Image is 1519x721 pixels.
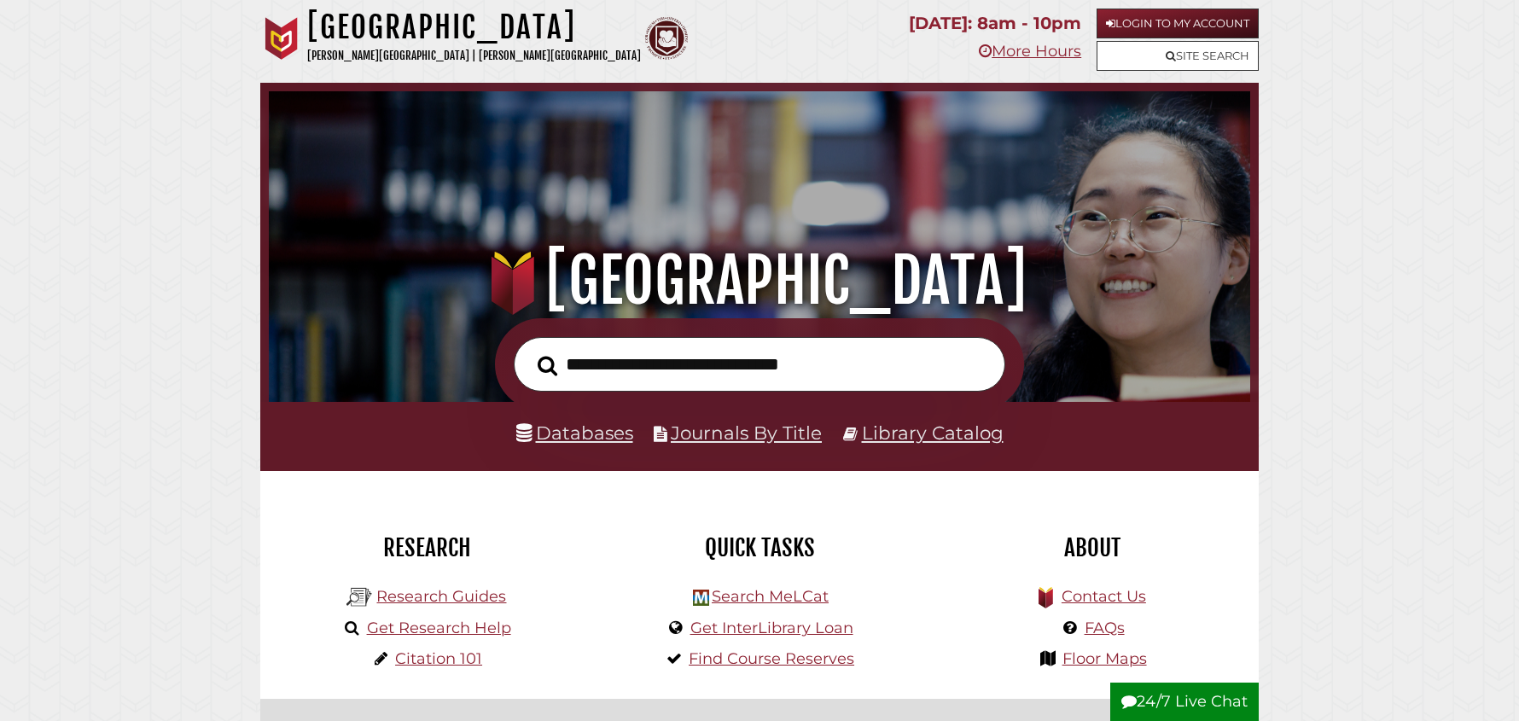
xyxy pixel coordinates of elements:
[307,46,641,66] p: [PERSON_NAME][GEOGRAPHIC_DATA] | [PERSON_NAME][GEOGRAPHIC_DATA]
[979,42,1081,61] a: More Hours
[689,649,854,668] a: Find Course Reserves
[346,584,372,610] img: Hekman Library Logo
[1097,41,1259,71] a: Site Search
[1062,649,1147,668] a: Floor Maps
[395,649,482,668] a: Citation 101
[516,422,633,444] a: Databases
[671,422,822,444] a: Journals By Title
[1062,587,1146,606] a: Contact Us
[260,17,303,60] img: Calvin University
[645,17,688,60] img: Calvin Theological Seminary
[292,243,1228,318] h1: [GEOGRAPHIC_DATA]
[862,422,1004,444] a: Library Catalog
[909,9,1081,38] p: [DATE]: 8am - 10pm
[690,619,853,637] a: Get InterLibrary Loan
[712,587,829,606] a: Search MeLCat
[376,587,506,606] a: Research Guides
[1097,9,1259,38] a: Login to My Account
[939,533,1246,562] h2: About
[273,533,580,562] h2: Research
[1085,619,1125,637] a: FAQs
[529,351,566,381] button: Search
[606,533,913,562] h2: Quick Tasks
[538,355,557,376] i: Search
[307,9,641,46] h1: [GEOGRAPHIC_DATA]
[693,590,709,606] img: Hekman Library Logo
[367,619,511,637] a: Get Research Help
